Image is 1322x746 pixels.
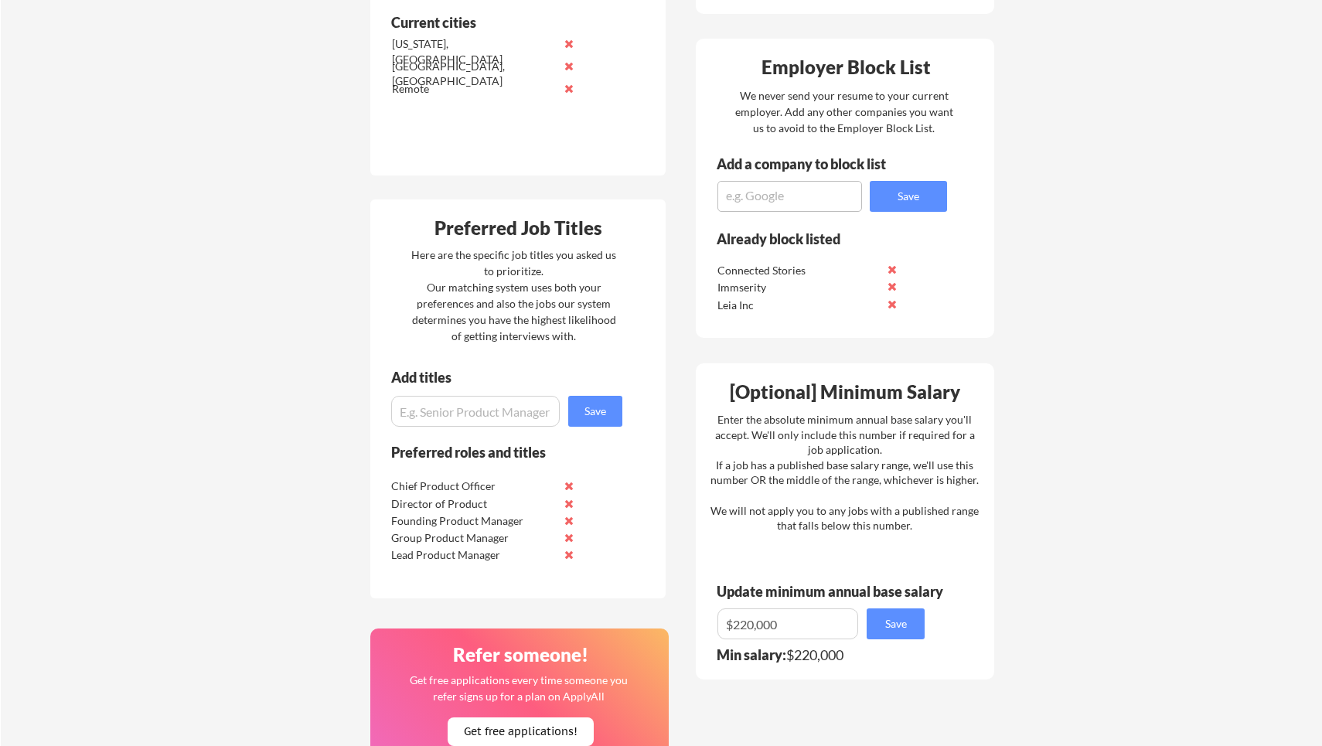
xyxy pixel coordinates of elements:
div: Preferred roles and titles [391,445,601,459]
div: Here are the specific job titles you asked us to prioritize. Our matching system uses both your p... [407,247,620,344]
div: We never send your resume to your current employer. Add any other companies you want us to avoid ... [734,87,954,136]
div: Update minimum annual base salary [717,584,949,598]
div: Add a company to block list [717,157,910,171]
button: Save [867,608,925,639]
div: $220,000 [717,648,935,662]
input: E.g. Senior Product Manager [391,396,560,427]
strong: Min salary: [717,646,786,663]
div: Add titles [391,370,609,384]
div: [Optional] Minimum Salary [701,383,989,401]
div: Get free applications every time someone you refer signs up for a plan on ApplyAll [408,672,629,704]
div: Lead Product Manager [391,547,554,563]
div: Director of Product [391,496,554,512]
div: Connected Stories [717,263,881,278]
div: Enter the absolute minimum annual base salary you'll accept. We'll only include this number if re... [710,412,979,533]
button: Save [568,396,622,427]
div: Preferred Job Titles [374,219,662,237]
div: [US_STATE], [GEOGRAPHIC_DATA] [392,36,555,66]
div: Chief Product Officer [391,479,554,494]
input: E.g. $100,000 [717,608,858,639]
div: Immserity [717,280,881,295]
button: Get free applications! [448,717,594,746]
div: Founding Product Manager [391,513,554,529]
div: Leia Inc [717,298,881,313]
div: Group Product Manager [391,530,554,546]
div: Already block listed [717,232,926,246]
button: Save [870,181,947,212]
div: Employer Block List [702,58,990,77]
div: Refer someone! [376,646,664,664]
div: Current cities [391,15,605,29]
div: [GEOGRAPHIC_DATA], [GEOGRAPHIC_DATA] [392,59,555,89]
div: Remote [392,81,555,97]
